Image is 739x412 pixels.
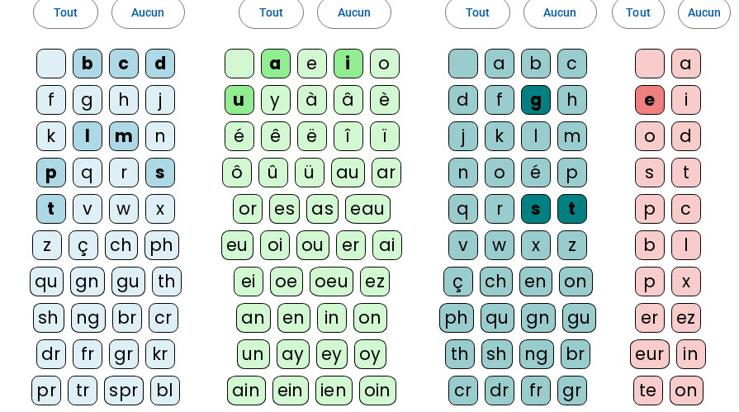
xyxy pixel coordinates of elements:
div: te [633,376,663,405]
div: sh [33,303,64,333]
span: Tout [466,2,490,22]
div: qu [481,303,514,333]
div: s [635,158,665,187]
div: u [225,85,254,115]
div: û [258,158,288,187]
div: sh [481,339,513,369]
div: ph [439,303,474,333]
div: z [32,230,62,260]
div: ë [297,121,327,151]
div: on [670,376,703,405]
div: as [306,194,339,224]
span: Tout [626,2,650,22]
div: br [112,303,142,333]
div: ph [144,230,179,260]
div: a [261,49,291,78]
div: l [73,121,102,151]
div: p [36,158,66,187]
div: on [559,267,593,296]
span: Aucun [131,2,164,22]
div: â [334,85,363,115]
div: ei [234,267,263,296]
div: v [73,194,102,224]
div: es [269,194,300,224]
div: ar [372,158,401,187]
div: ey [316,339,348,369]
div: eu [221,230,253,260]
div: y [261,85,291,115]
div: th [445,339,475,369]
div: a [485,49,514,78]
div: ê [261,121,291,151]
div: or [233,194,263,224]
div: ô [222,158,252,187]
div: oeu [310,267,354,296]
div: oi [260,230,290,260]
div: d [145,49,175,78]
div: s [521,194,551,224]
div: an [236,303,271,333]
div: qu [30,267,64,296]
div: h [557,85,587,115]
div: ien [315,376,353,405]
div: m [109,121,139,151]
div: ez [360,267,390,296]
div: o [485,158,514,187]
div: oin [359,376,397,405]
div: t [36,194,66,224]
div: eau [345,194,391,224]
div: l [521,121,551,151]
div: ou [296,230,329,260]
div: spr [104,376,144,405]
div: en [519,267,552,296]
div: m [557,121,587,151]
div: o [370,49,400,78]
div: b [635,230,665,260]
div: ez [671,303,701,333]
div: cr [448,376,478,405]
div: x [671,267,701,296]
div: b [521,49,551,78]
div: bl [150,376,180,405]
div: k [36,121,66,151]
div: e [297,49,327,78]
div: p [635,267,665,296]
div: ç [443,267,473,296]
div: eur [630,339,670,369]
div: f [36,85,66,115]
div: l [671,230,701,260]
div: v [448,230,478,260]
div: q [73,158,102,187]
div: ein [272,376,310,405]
div: in [676,339,706,369]
div: é [521,158,551,187]
div: r [109,158,139,187]
div: g [521,85,551,115]
div: ch [105,230,138,260]
div: un [237,339,270,369]
div: br [561,339,590,369]
div: gr [109,339,139,369]
div: gn [521,303,556,333]
span: Aucun [543,2,576,22]
div: é [225,121,254,151]
div: a [671,49,701,78]
div: w [485,230,514,260]
div: t [671,158,701,187]
div: j [448,121,478,151]
div: s [145,158,175,187]
div: n [448,158,478,187]
div: z [557,230,587,260]
span: Tout [54,2,78,22]
div: er [635,303,665,333]
div: g [73,85,102,115]
div: au [331,158,365,187]
div: en [277,303,310,333]
div: dr [36,339,66,369]
div: on [353,303,387,333]
div: x [145,194,175,224]
div: ç [69,230,98,260]
div: th [152,267,182,296]
div: c [109,49,139,78]
div: x [521,230,551,260]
